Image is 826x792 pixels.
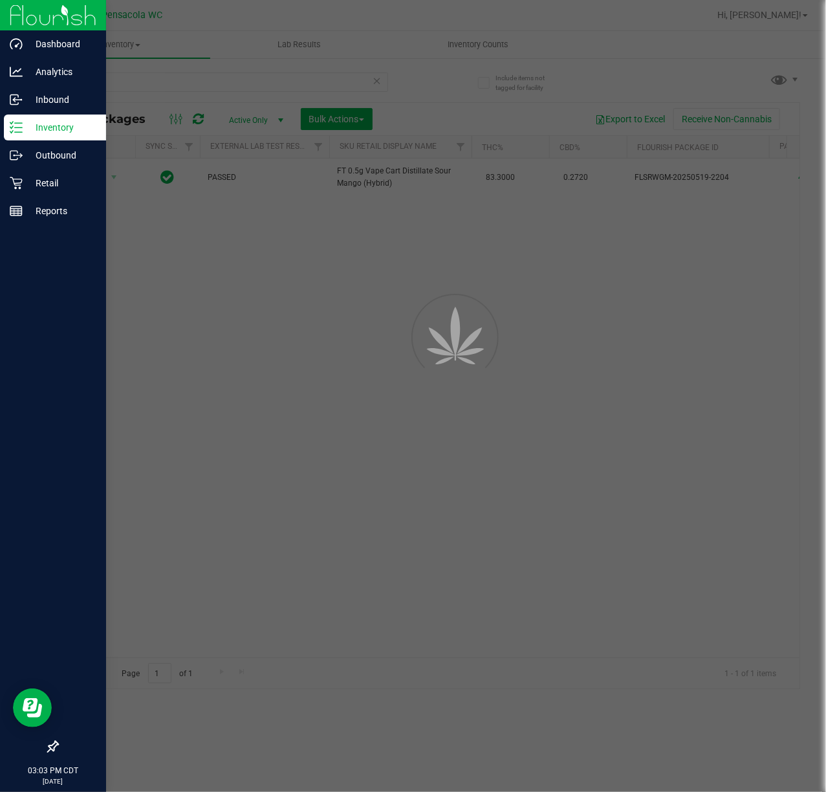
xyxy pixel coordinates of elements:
p: Inbound [23,92,100,107]
p: Dashboard [23,36,100,52]
inline-svg: Inventory [10,121,23,134]
inline-svg: Outbound [10,149,23,162]
p: Inventory [23,120,100,135]
p: 03:03 PM CDT [6,765,100,776]
inline-svg: Analytics [10,65,23,78]
p: [DATE] [6,776,100,786]
inline-svg: Retail [10,177,23,190]
inline-svg: Dashboard [10,38,23,50]
p: Analytics [23,64,100,80]
iframe: Resource center [13,688,52,727]
inline-svg: Reports [10,204,23,217]
p: Reports [23,203,100,219]
p: Outbound [23,148,100,163]
p: Retail [23,175,100,191]
inline-svg: Inbound [10,93,23,106]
